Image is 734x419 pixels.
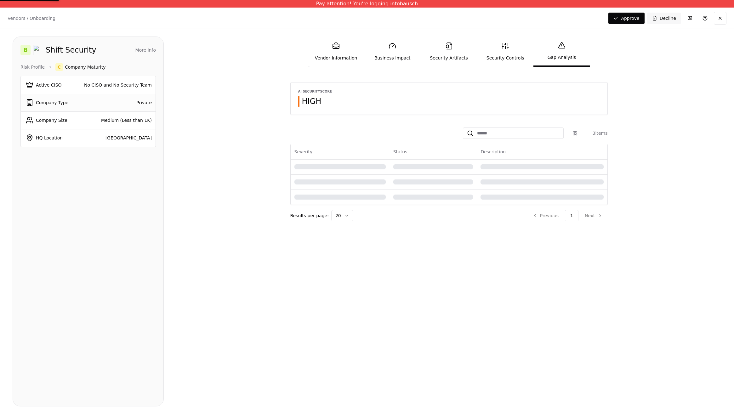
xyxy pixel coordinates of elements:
[477,37,533,66] a: Security Controls
[298,90,332,93] div: AI Security Score
[65,64,106,70] span: Company Maturity
[20,64,45,70] a: Risk Profile
[583,130,608,136] div: 3 items
[80,135,152,141] div: [GEOGRAPHIC_DATA]
[135,44,156,56] button: More info
[36,117,67,123] div: Company Size
[421,37,477,66] a: Security Artifacts
[308,37,364,66] a: Vendor Information
[46,45,96,55] div: Shift Security
[481,149,506,155] div: Description
[290,212,329,219] p: Results per page:
[294,149,313,155] div: Severity
[80,117,152,123] div: Medium (Less than 1K)
[80,99,152,106] div: Private
[33,45,43,55] img: Shift Security
[565,210,578,221] button: 1
[36,99,68,106] div: Company Type
[533,37,590,67] a: Gap Analysis
[527,210,608,221] nav: pagination
[20,45,31,55] div: B
[393,149,407,155] div: Status
[608,13,644,24] button: Approve
[647,13,681,24] button: Decline
[364,37,421,66] a: Business Impact
[55,63,63,71] div: C
[20,63,156,71] nav: breadcrumb
[36,82,62,88] div: Active CISO
[80,82,152,88] div: No CISO and No Security Team
[8,15,55,21] p: Vendors / Onboarding
[302,96,321,106] span: HIGH
[36,135,63,141] div: HQ Location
